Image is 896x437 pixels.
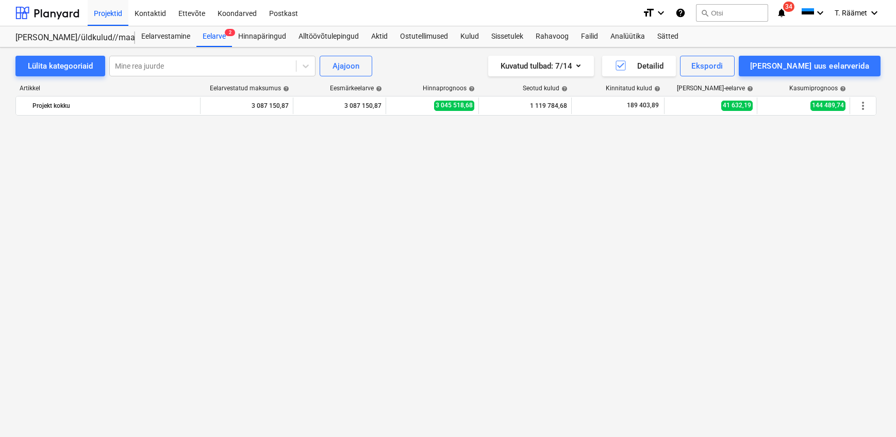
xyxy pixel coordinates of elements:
[28,59,93,73] div: Lülita kategooriaid
[615,59,663,73] div: Detailid
[844,387,896,437] iframe: Chat Widget
[374,86,382,92] span: help
[232,26,292,47] a: Hinnapäringud
[483,98,567,114] div: 1 119 784,68
[655,7,667,19] i: keyboard_arrow_down
[750,59,869,73] div: [PERSON_NAME] uus eelarverida
[32,98,196,114] div: Projekt kokku
[783,2,794,12] span: 34
[745,86,753,92] span: help
[838,86,846,92] span: help
[604,26,651,47] a: Analüütika
[677,85,753,92] div: [PERSON_NAME]-eelarve
[696,4,768,22] button: Otsi
[281,86,289,92] span: help
[642,7,655,19] i: format_size
[205,98,289,114] div: 3 087 150,87
[434,101,474,110] span: 3 045 518,68
[488,56,594,76] button: Kuvatud tulbad:7/14
[394,26,454,47] a: Ostutellimused
[721,101,753,110] span: 41 632,19
[196,26,232,47] div: Eelarve
[529,26,575,47] a: Rahavoog
[225,29,235,36] span: 2
[210,85,289,92] div: Eelarvestatud maksumus
[857,100,869,112] span: Rohkem tegevusi
[523,85,568,92] div: Seotud kulud
[15,33,123,43] div: [PERSON_NAME]/üldkulud//maatööd (2101817//2101766)
[467,86,475,92] span: help
[651,26,685,47] a: Sätted
[626,101,660,110] span: 189 403,89
[15,56,105,76] button: Lülita kategooriaid
[15,85,201,92] div: Artikkel
[652,86,660,92] span: help
[814,7,826,19] i: keyboard_arrow_down
[691,59,723,73] div: Ekspordi
[675,7,686,19] i: Abikeskus
[701,9,709,17] span: search
[789,85,846,92] div: Kasumiprognoos
[559,86,568,92] span: help
[776,7,787,19] i: notifications
[739,56,881,76] button: [PERSON_NAME] uus eelarverida
[320,56,372,76] button: Ajajoon
[292,26,365,47] a: Alltöövõtulepingud
[602,56,676,76] button: Detailid
[868,7,881,19] i: keyboard_arrow_down
[135,26,196,47] a: Eelarvestamine
[454,26,485,47] a: Kulud
[330,85,382,92] div: Eesmärkeelarve
[835,9,867,17] span: T. Räämet
[501,59,582,73] div: Kuvatud tulbad : 7/14
[423,85,475,92] div: Hinnaprognoos
[810,101,845,110] span: 144 489,74
[606,85,660,92] div: Kinnitatud kulud
[365,26,394,47] a: Aktid
[680,56,734,76] button: Ekspordi
[297,98,381,114] div: 3 087 150,87
[485,26,529,47] a: Sissetulek
[196,26,232,47] a: Eelarve2
[333,59,359,73] div: Ajajoon
[575,26,604,47] a: Failid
